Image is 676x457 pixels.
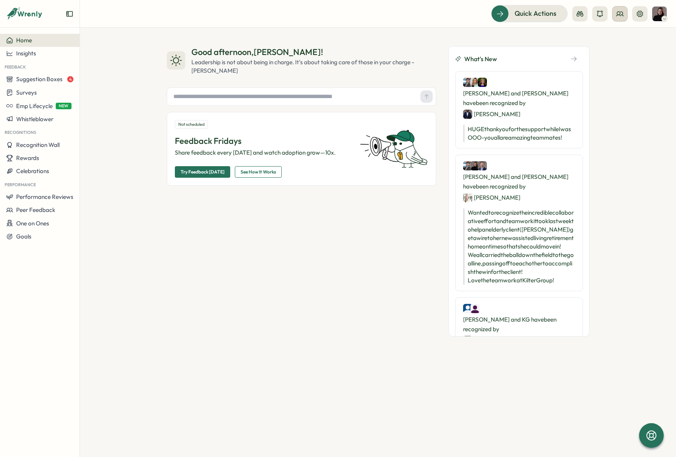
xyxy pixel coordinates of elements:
[463,304,575,345] div: [PERSON_NAME] and KG have been recognized by
[463,109,520,119] div: [PERSON_NAME]
[463,336,472,345] img: Andrea V. Farruggio
[66,10,73,18] button: Expand sidebar
[175,148,351,157] p: Share feedback every [DATE] and watch adoption grow—10x.
[470,161,480,170] img: Andrea V. Farruggio
[191,46,436,58] div: Good afternoon , [PERSON_NAME] !
[16,50,36,57] span: Insights
[241,167,276,177] span: See How It Works
[16,141,60,148] span: Recognition Wall
[16,102,53,110] span: Emp Lifecycle
[478,161,487,170] img: Dyer McCabe
[463,125,575,142] p: HUGE thank you for the support while I was OOO - you all are amazing teammates!
[56,103,71,109] span: NEW
[463,335,520,345] div: [PERSON_NAME]
[16,115,53,123] span: Whistleblower
[191,58,436,75] div: Leadership is not about being in charge. It's about taking care of those in your charge - [PERSON...
[16,233,32,240] span: Goals
[16,167,49,175] span: Celebrations
[16,220,49,227] span: One on Ones
[175,166,230,178] button: Try Feedback [DATE]
[463,193,520,202] div: [PERSON_NAME]
[16,37,32,44] span: Home
[175,135,351,147] p: Feedback Fridays
[463,78,472,87] img: William Austin
[235,166,282,178] button: See How It Works
[16,193,73,200] span: Performance Reviews
[463,78,575,119] div: [PERSON_NAME] and [PERSON_NAME] have been recognized by
[463,304,472,313] img: Kaylee Glidden
[470,304,480,313] img: KG Intern
[175,120,208,129] div: Not scheduled
[515,8,556,18] span: Quick Actions
[470,78,480,87] img: Lucy Curiel
[463,193,472,202] img: Jennifer Ziesk
[652,7,667,21] img: Andrea V. Farruggio
[478,78,487,87] img: Stephanie Holston
[16,154,39,162] span: Rewards
[463,110,472,119] img: Bobby Stroud
[463,161,472,170] img: William Austin
[67,76,73,82] span: 4
[463,161,575,202] div: [PERSON_NAME] and [PERSON_NAME] have been recognized by
[16,89,37,96] span: Surveys
[464,54,497,64] span: What's New
[491,5,568,22] button: Quick Actions
[181,167,224,177] span: Try Feedback [DATE]
[16,75,63,83] span: Suggestion Boxes
[16,206,55,213] span: Peer Feedback
[463,208,575,285] p: Wanted to recognize the incredible collaborative effort and teamwork it took last week to help an...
